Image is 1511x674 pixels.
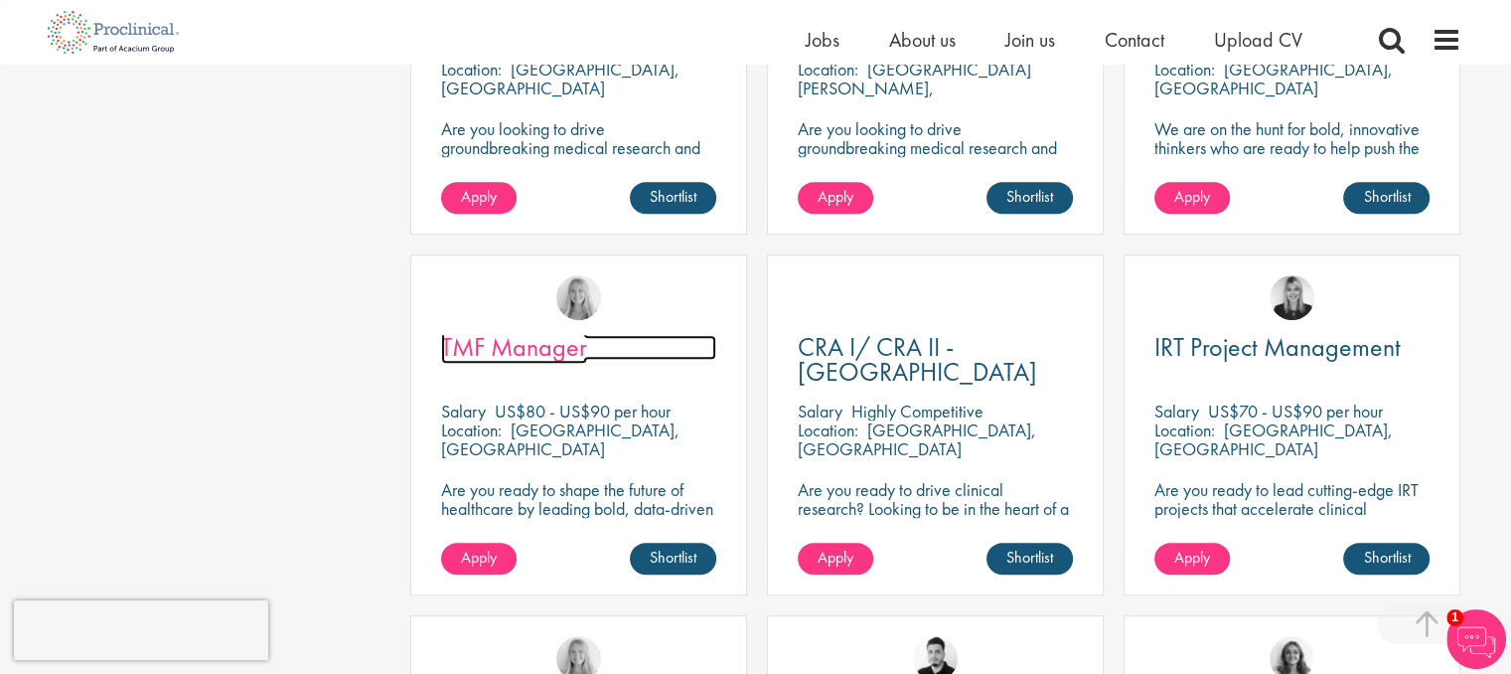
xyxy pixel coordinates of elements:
[1154,58,1215,81] span: Location:
[798,419,858,441] span: Location:
[798,119,1073,195] p: Are you looking to drive groundbreaking medical research and make a real impact? Join our client ...
[1154,182,1230,214] a: Apply
[798,58,1031,118] p: [GEOGRAPHIC_DATA][PERSON_NAME], [GEOGRAPHIC_DATA]
[1154,419,1215,441] span: Location:
[798,480,1073,556] p: Are you ready to drive clinical research? Looking to be in the heart of a company where precision...
[1154,335,1430,360] a: IRT Project Management
[1154,58,1393,99] p: [GEOGRAPHIC_DATA], [GEOGRAPHIC_DATA]
[630,182,716,214] a: Shortlist
[441,330,587,364] span: TMF Manager
[798,335,1073,385] a: CRA I/ CRA II - [GEOGRAPHIC_DATA]
[889,27,956,53] a: About us
[986,543,1073,575] a: Shortlist
[441,543,517,575] a: Apply
[495,400,671,422] p: US$80 - US$90 per hour
[798,543,873,575] a: Apply
[1174,186,1210,207] span: Apply
[1446,609,1506,669] img: Chatbot
[798,400,842,422] span: Salary
[1343,182,1430,214] a: Shortlist
[441,419,680,460] p: [GEOGRAPHIC_DATA], [GEOGRAPHIC_DATA]
[461,186,497,207] span: Apply
[461,547,497,568] span: Apply
[1446,609,1463,626] span: 1
[1154,400,1199,422] span: Salary
[1154,119,1430,195] p: We are on the hunt for bold, innovative thinkers who are ready to help push the boundaries of sci...
[441,182,517,214] a: Apply
[1154,330,1401,364] span: IRT Project Management
[441,480,716,556] p: Are you ready to shape the future of healthcare by leading bold, data-driven TMF strategies in a ...
[798,330,1037,389] span: CRA I/ CRA II - [GEOGRAPHIC_DATA]
[1154,480,1430,537] p: Are you ready to lead cutting-edge IRT projects that accelerate clinical breakthroughs in biotech?
[441,419,502,441] span: Location:
[441,119,716,195] p: Are you looking to drive groundbreaking medical research and make a real impact-join our client a...
[851,400,983,422] p: Highly Competitive
[986,182,1073,214] a: Shortlist
[798,58,858,81] span: Location:
[1105,27,1164,53] a: Contact
[441,400,486,422] span: Salary
[818,547,853,568] span: Apply
[441,58,502,81] span: Location:
[1154,419,1393,460] p: [GEOGRAPHIC_DATA], [GEOGRAPHIC_DATA]
[1270,275,1314,320] img: Janelle Jones
[818,186,853,207] span: Apply
[1154,543,1230,575] a: Apply
[798,182,873,214] a: Apply
[1343,543,1430,575] a: Shortlist
[1208,400,1383,422] p: US$70 - US$90 per hour
[798,419,1036,460] p: [GEOGRAPHIC_DATA], [GEOGRAPHIC_DATA]
[441,335,716,360] a: TMF Manager
[1214,27,1302,53] a: Upload CV
[441,58,680,99] p: [GEOGRAPHIC_DATA], [GEOGRAPHIC_DATA]
[14,600,268,660] iframe: reCAPTCHA
[630,543,716,575] a: Shortlist
[1174,547,1210,568] span: Apply
[556,275,601,320] img: Shannon Briggs
[1005,27,1055,53] a: Join us
[806,27,839,53] a: Jobs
